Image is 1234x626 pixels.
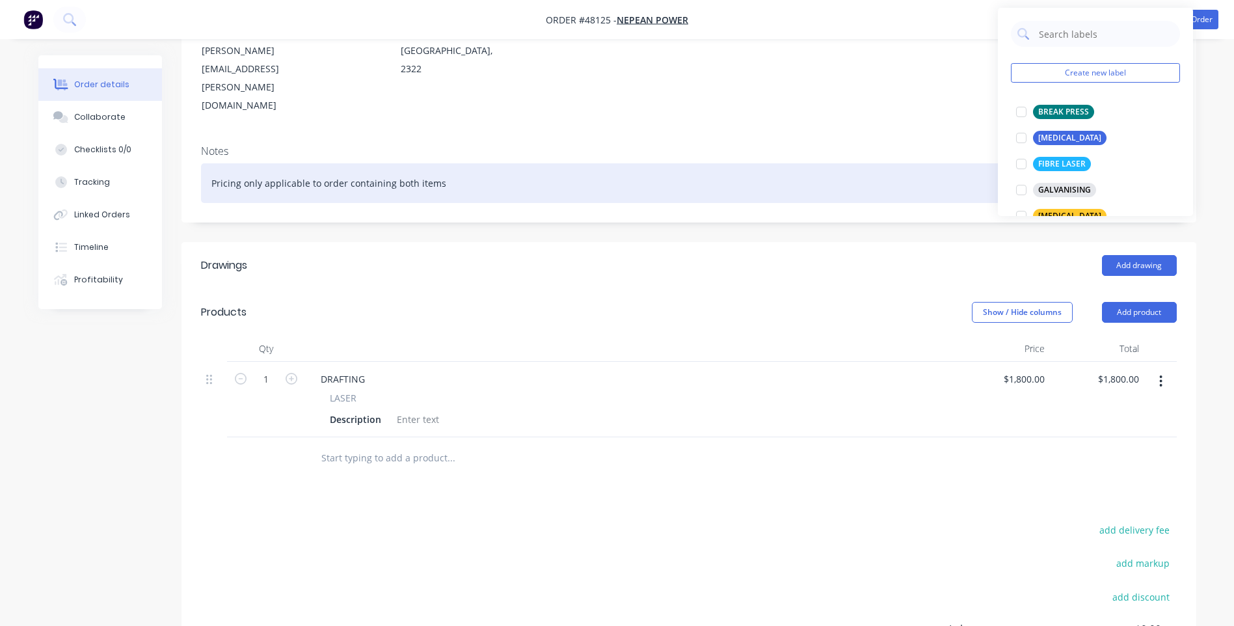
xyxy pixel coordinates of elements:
div: Drawings [201,258,247,273]
button: [MEDICAL_DATA] [1011,207,1112,225]
span: Order #48125 - [546,14,617,26]
button: BREAK PRESS [1011,103,1099,121]
div: FIBRE LASER [1033,157,1091,171]
input: Start typing to add a product... [321,445,581,471]
button: Create new label [1011,63,1180,83]
button: [MEDICAL_DATA] [1011,129,1112,147]
button: add discount [1106,588,1177,605]
button: Add product [1102,302,1177,323]
div: Timeline [74,241,109,253]
div: Order details [74,79,129,90]
div: GALVANISING [1033,183,1096,197]
button: GALVANISING [1011,181,1101,199]
div: Notes [201,145,1177,157]
button: Add drawing [1102,255,1177,276]
div: [PERSON_NAME], [GEOGRAPHIC_DATA], [GEOGRAPHIC_DATA], 2322 [401,5,509,78]
div: [MEDICAL_DATA] [1033,131,1107,145]
button: Show / Hide columns [972,302,1073,323]
button: Profitability [38,264,162,296]
div: Linked Orders [74,209,130,221]
span: LASER [330,391,356,405]
a: NEPEAN POWER [617,14,688,26]
div: Qty [227,336,305,362]
div: Total [1050,336,1144,362]
button: Collaborate [38,101,162,133]
button: Order details [38,68,162,101]
button: Tracking [38,166,162,198]
div: Products [201,305,247,320]
div: Collaborate [74,111,126,123]
div: Tracking [74,176,110,188]
button: add delivery fee [1093,521,1177,539]
button: FIBRE LASER [1011,155,1096,173]
input: Search labels [1038,21,1174,47]
div: [MEDICAL_DATA] [1033,209,1107,223]
div: BREAK PRESS [1033,105,1094,119]
div: [PERSON_NAME][EMAIL_ADDRESS][PERSON_NAME][DOMAIN_NAME] [202,42,310,115]
button: Timeline [38,231,162,264]
div: Description [325,410,386,429]
div: DRAFTING [310,370,375,388]
button: add markup [1110,554,1177,572]
img: Factory [23,10,43,29]
button: Checklists 0/0 [38,133,162,166]
div: Profitability [74,274,123,286]
button: Linked Orders [38,198,162,231]
div: Pricing only applicable to order containing both items [201,163,1177,203]
div: Checklists 0/0 [74,144,131,156]
div: Price [956,336,1050,362]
